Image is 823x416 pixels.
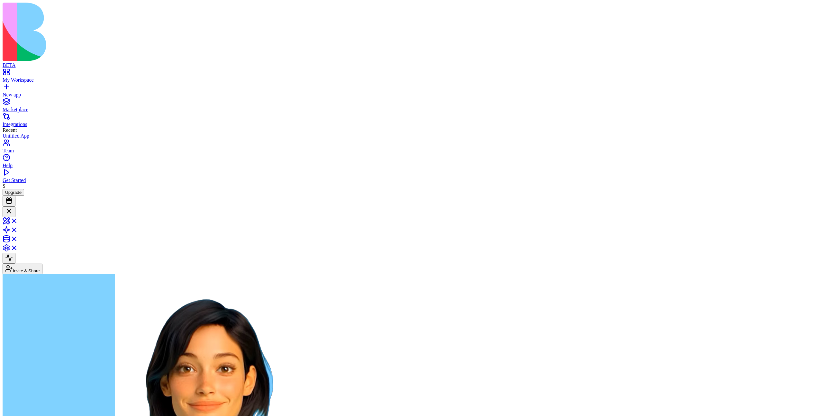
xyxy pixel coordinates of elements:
a: Upgrade [3,189,24,195]
div: New app [3,92,820,98]
a: BETA [3,57,820,68]
div: Get Started [3,177,820,183]
span: Recent [3,127,17,133]
a: New app [3,86,820,98]
div: Team [3,148,820,154]
span: S [3,183,5,189]
button: Upgrade [3,189,24,196]
a: Marketplace [3,101,820,113]
img: logo [3,3,261,61]
button: Invite & Share [3,264,42,274]
a: Team [3,142,820,154]
a: Help [3,157,820,168]
div: Marketplace [3,107,820,113]
a: Integrations [3,116,820,127]
a: My Workspace [3,71,820,83]
div: My Workspace [3,77,820,83]
div: BETA [3,62,820,68]
a: Untitled App [3,133,820,139]
div: Help [3,163,820,168]
div: Integrations [3,122,820,127]
a: Get Started [3,172,820,183]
